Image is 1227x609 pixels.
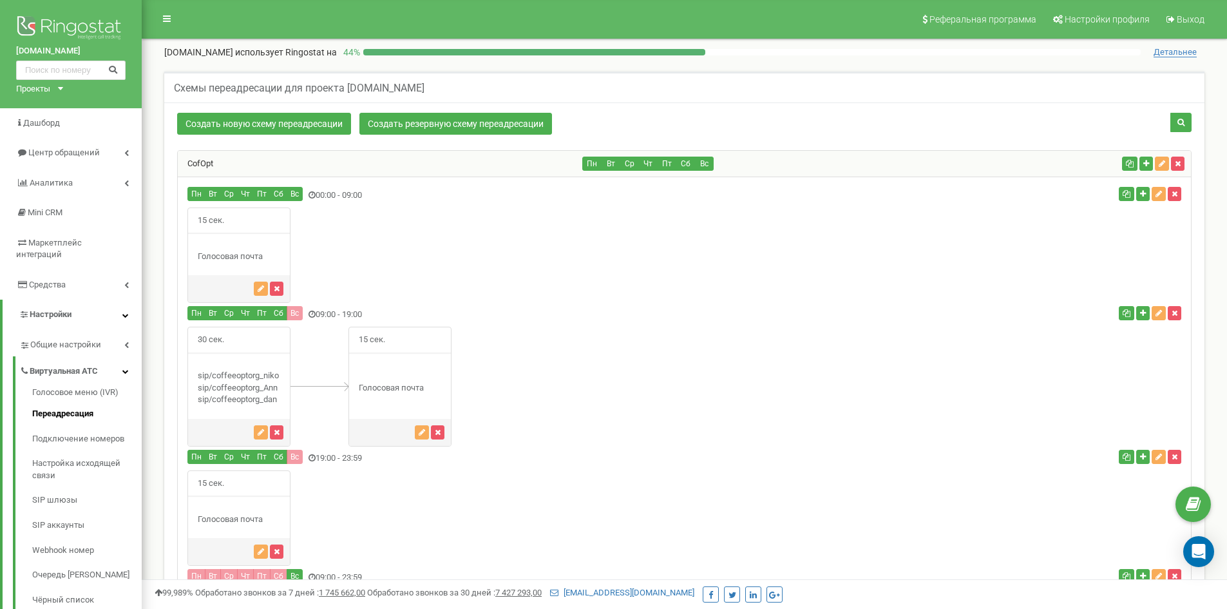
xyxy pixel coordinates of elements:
div: 00:00 - 09:00 [178,187,853,204]
button: Ср [220,569,238,583]
div: Open Intercom Messenger [1183,536,1214,567]
button: Вс [694,157,714,171]
a: Создать новую схему переадресации [177,113,351,135]
button: Вт [205,306,221,320]
span: Центр обращений [28,148,100,157]
span: Дашборд [23,118,60,128]
span: 15 сек. [188,471,234,496]
button: Сб [270,306,287,320]
span: Настройки профиля [1065,14,1150,24]
span: Обработано звонков за 7 дней : [195,588,365,597]
button: Чт [638,157,658,171]
button: Пн [187,569,205,583]
span: Детальнее [1154,47,1197,57]
img: Ringostat logo [16,13,126,45]
button: Вт [601,157,620,171]
span: 15 сек. [349,327,395,353]
h5: Схемы переадресации для проекта [DOMAIN_NAME] [174,82,424,94]
a: Переадресация [32,401,142,427]
button: Вс [287,306,303,320]
u: 1 745 662,00 [319,588,365,597]
button: Чт [237,187,254,201]
a: SIP шлюзы [32,488,142,513]
button: Вт [205,569,221,583]
button: Поиск схемы переадресации [1170,113,1192,132]
button: Вс [287,187,303,201]
div: 19:00 - 23:59 [178,450,853,467]
button: Чт [237,569,254,583]
a: Webhook номер [32,538,142,563]
u: 7 427 293,00 [495,588,542,597]
span: Настройки [30,309,71,319]
span: 99,989% [155,588,193,597]
p: 44 % [337,46,363,59]
span: Маркетплейс интеграций [16,238,82,260]
button: Сб [270,450,287,464]
button: Ср [220,187,238,201]
a: Подключение номеров [32,427,142,452]
span: Mini CRM [28,208,62,217]
button: Вт [205,450,221,464]
button: Пт [253,569,271,583]
div: sip/coffeeoptorg_niko sip/coffeeoptorg_Ann sip/coffeeoptorg_dan [188,370,290,406]
span: Реферальная программа [929,14,1036,24]
span: Обработано звонков за 30 дней : [367,588,542,597]
span: Виртуальная АТС [30,365,98,378]
button: Вс [287,569,303,583]
div: Проекты [16,83,50,95]
button: Сб [270,187,287,201]
a: Создать резервную схему переадресации [359,113,552,135]
a: [DOMAIN_NAME] [16,45,126,57]
button: Пн [187,450,205,464]
a: Очередь [PERSON_NAME] [32,563,142,588]
input: Поиск по номеру [16,61,126,80]
button: Вт [205,187,221,201]
span: 30 сек. [188,327,234,353]
div: Голосовая почта [349,382,451,394]
button: Ср [620,157,639,171]
button: Пн [187,187,205,201]
a: [EMAIL_ADDRESS][DOMAIN_NAME] [550,588,694,597]
button: Вс [287,450,303,464]
button: Пт [253,450,271,464]
span: Общие настройки [30,339,101,351]
button: Чт [237,450,254,464]
a: Настройки [3,300,142,330]
span: использует Ringostat на [235,47,337,57]
button: Сб [270,569,287,583]
button: Пн [187,306,205,320]
button: Пт [657,157,676,171]
button: Пн [582,157,602,171]
div: Голосовая почта [188,514,290,526]
div: Голосовая почта [188,251,290,263]
span: Аналитика [30,178,73,188]
div: 09:00 - 23:59 [178,569,853,586]
a: Общие настройки [19,330,142,356]
button: Ср [220,450,238,464]
span: Средства [29,280,66,289]
button: Пт [253,187,271,201]
div: 09:00 - 19:00 [178,306,853,324]
span: Выход [1177,14,1204,24]
a: Виртуальная АТС [19,356,142,383]
a: Голосовое меню (IVR) [32,387,142,402]
button: Сб [676,157,695,171]
button: Ср [220,306,238,320]
span: 15 сек. [188,208,234,233]
button: Чт [237,306,254,320]
button: Пт [253,306,271,320]
a: SIP аккаунты [32,513,142,538]
p: [DOMAIN_NAME] [164,46,337,59]
a: CofOpt [178,159,213,168]
a: Настройка исходящей связи [32,451,142,488]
